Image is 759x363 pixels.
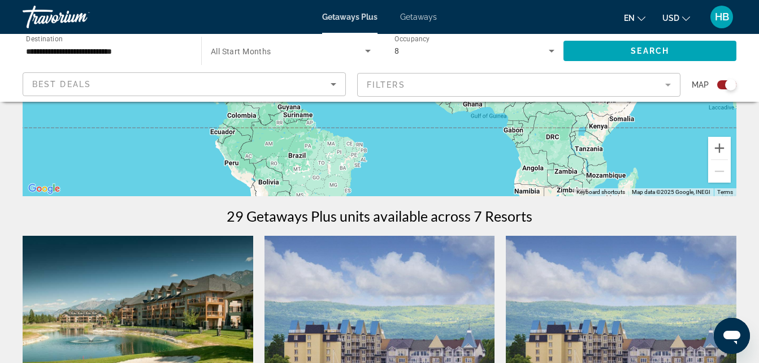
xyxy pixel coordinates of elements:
span: Map [692,77,709,93]
button: Zoom in [708,137,731,159]
span: Search [631,46,669,55]
button: Change currency [662,10,690,26]
a: Travorium [23,2,136,32]
button: Zoom out [708,160,731,183]
button: Keyboard shortcuts [576,188,625,196]
h1: 29 Getaways Plus units available across 7 Resorts [227,208,532,224]
button: Filter [357,72,680,97]
span: All Start Months [211,47,271,56]
span: Destination [26,34,63,42]
span: 8 [394,46,399,55]
mat-select: Sort by [32,77,336,91]
span: Map data ©2025 Google, INEGI [632,189,710,195]
span: HB [715,11,729,23]
span: en [624,14,635,23]
img: Google [25,181,63,196]
button: User Menu [707,5,736,29]
button: Change language [624,10,645,26]
a: Open this area in Google Maps (opens a new window) [25,181,63,196]
a: Getaways [400,12,437,21]
button: Search [563,41,736,61]
span: USD [662,14,679,23]
span: Occupancy [394,35,430,43]
a: Getaways Plus [322,12,378,21]
a: Terms (opens in new tab) [717,189,733,195]
span: Best Deals [32,80,91,89]
iframe: Button to launch messaging window [714,318,750,354]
